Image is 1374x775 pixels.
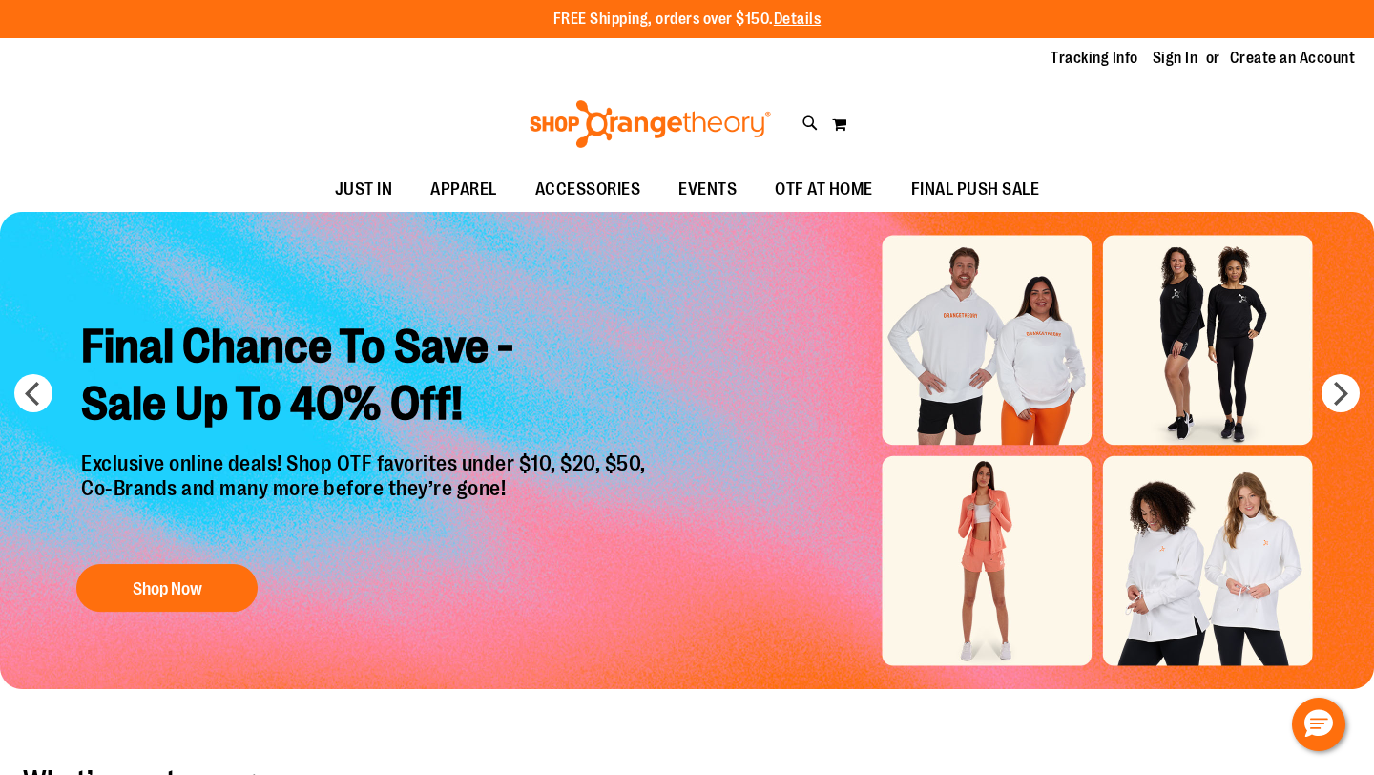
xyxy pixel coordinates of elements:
span: ACCESSORIES [535,168,641,211]
img: Shop Orangetheory [527,100,774,148]
span: OTF AT HOME [775,168,873,211]
a: JUST IN [316,168,412,212]
a: Tracking Info [1051,48,1138,69]
a: Final Chance To Save -Sale Up To 40% Off! Exclusive online deals! Shop OTF favorites under $10, $... [67,304,665,621]
button: next [1322,374,1360,412]
a: Details [774,10,822,28]
span: JUST IN [335,168,393,211]
a: APPAREL [411,168,516,212]
p: Exclusive online deals! Shop OTF favorites under $10, $20, $50, Co-Brands and many more before th... [67,451,665,545]
a: EVENTS [659,168,756,212]
span: EVENTS [678,168,737,211]
a: OTF AT HOME [756,168,892,212]
h2: Final Chance To Save - Sale Up To 40% Off! [67,304,665,451]
button: Shop Now [76,564,258,612]
p: FREE Shipping, orders over $150. [553,9,822,31]
a: ACCESSORIES [516,168,660,212]
span: FINAL PUSH SALE [911,168,1040,211]
a: FINAL PUSH SALE [892,168,1059,212]
span: APPAREL [430,168,497,211]
a: Create an Account [1230,48,1356,69]
button: prev [14,374,52,412]
button: Hello, have a question? Let’s chat. [1292,698,1345,751]
a: Sign In [1153,48,1198,69]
